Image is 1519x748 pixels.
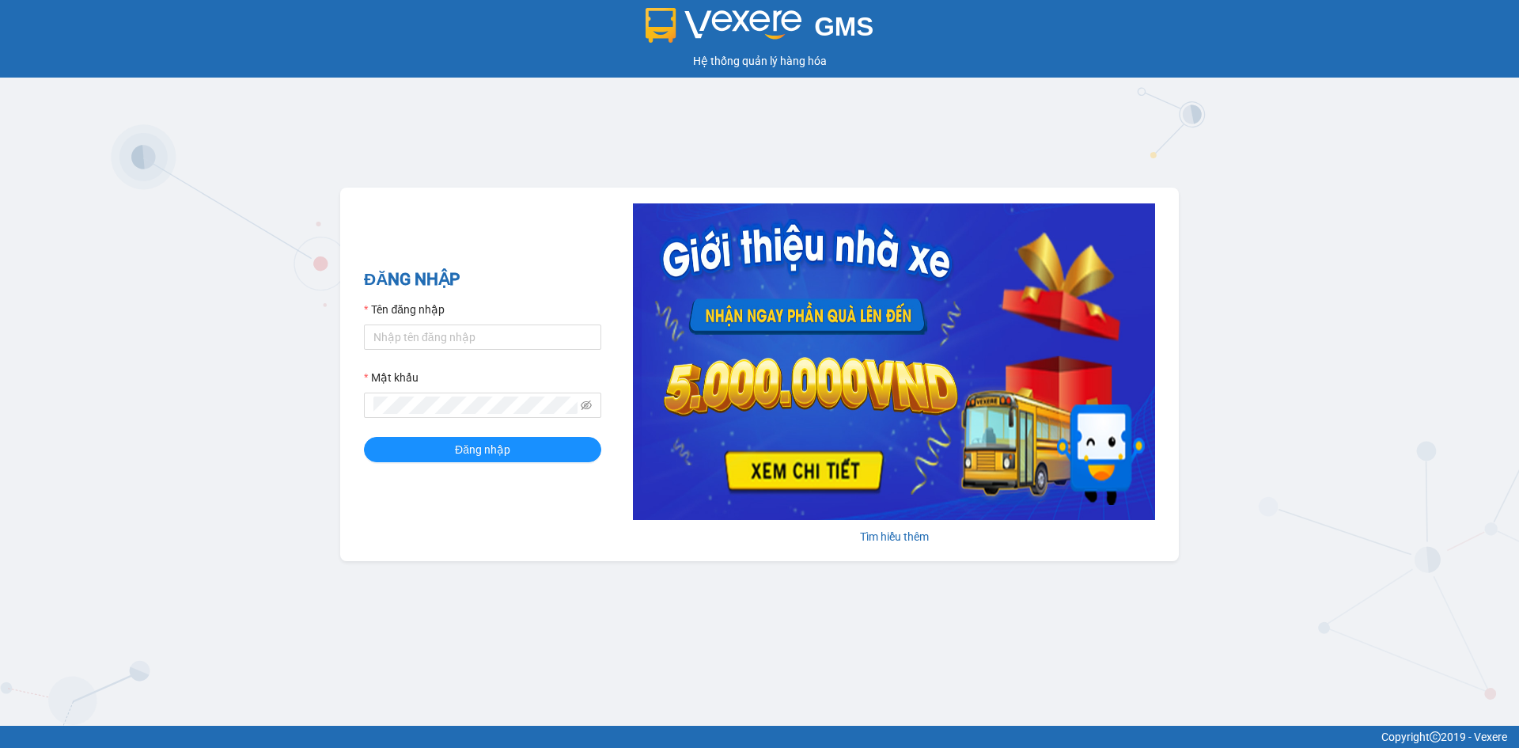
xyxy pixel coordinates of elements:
h2: ĐĂNG NHẬP [364,267,601,293]
div: Copyright 2019 - Vexere [12,728,1507,746]
div: Hệ thống quản lý hàng hóa [4,52,1515,70]
a: GMS [646,24,874,36]
label: Mật khẩu [364,369,419,386]
img: banner-0 [633,203,1155,520]
button: Đăng nhập [364,437,601,462]
span: Đăng nhập [455,441,510,458]
img: logo 2 [646,8,802,43]
label: Tên đăng nhập [364,301,445,318]
input: Mật khẩu [373,397,578,414]
div: Tìm hiểu thêm [633,528,1155,545]
span: GMS [814,12,873,41]
input: Tên đăng nhập [364,325,601,350]
span: copyright [1430,731,1441,742]
span: eye-invisible [581,400,592,411]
